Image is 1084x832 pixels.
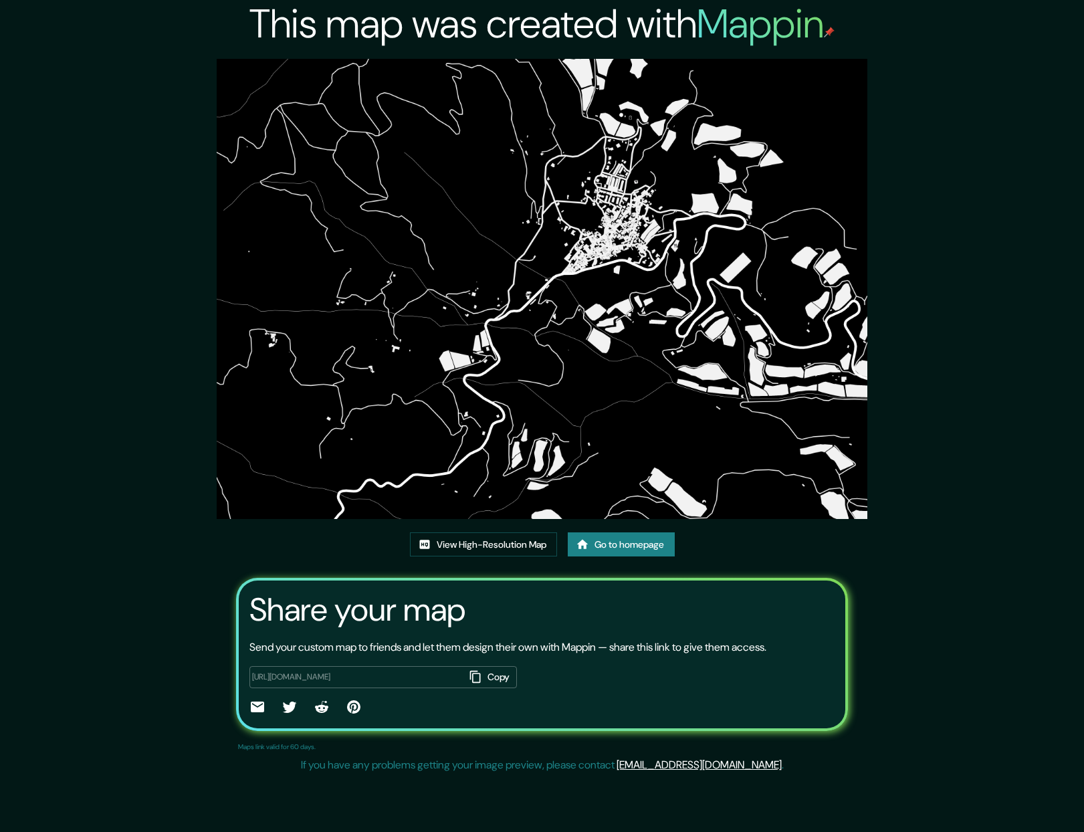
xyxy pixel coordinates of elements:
a: [EMAIL_ADDRESS][DOMAIN_NAME] [617,758,782,772]
button: Copy [465,666,517,688]
p: Maps link valid for 60 days. [238,742,316,752]
a: View High-Resolution Map [410,532,557,557]
img: created-map [217,59,867,519]
p: Send your custom map to friends and let them design their own with Mappin — share this link to gi... [249,639,766,655]
p: If you have any problems getting your image preview, please contact . [301,757,784,773]
h3: Share your map [249,591,465,629]
a: Go to homepage [568,532,675,557]
iframe: Help widget launcher [965,780,1069,817]
img: mappin-pin [824,27,835,37]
